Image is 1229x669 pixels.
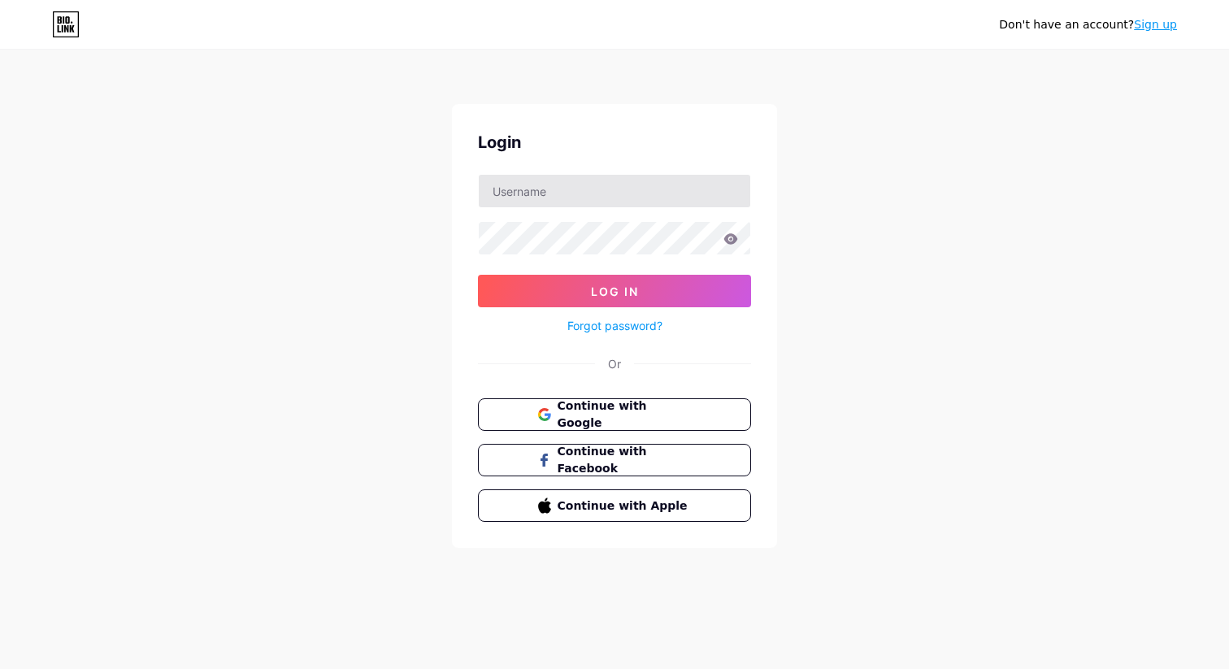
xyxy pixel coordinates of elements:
[478,444,751,476] button: Continue with Facebook
[558,443,692,477] span: Continue with Facebook
[479,175,750,207] input: Username
[558,397,692,432] span: Continue with Google
[608,355,621,372] div: Or
[478,398,751,431] button: Continue with Google
[558,497,692,515] span: Continue with Apple
[478,275,751,307] button: Log In
[999,16,1177,33] div: Don't have an account?
[478,489,751,522] button: Continue with Apple
[1134,18,1177,31] a: Sign up
[591,285,639,298] span: Log In
[567,317,662,334] a: Forgot password?
[478,130,751,154] div: Login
